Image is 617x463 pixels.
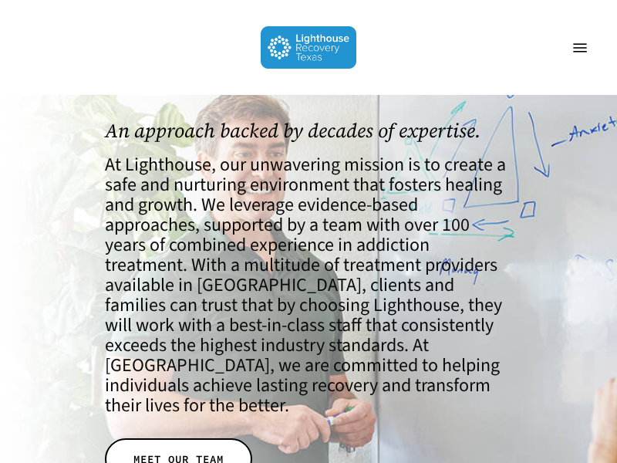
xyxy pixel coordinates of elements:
img: Lighthouse Recovery Texas [261,26,357,69]
h1: An approach backed by decades of expertise. [105,120,512,142]
a: Navigation Menu [565,40,595,56]
h4: At Lighthouse, our unwavering mission is to create a safe and nurturing environment that fosters ... [105,155,512,416]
